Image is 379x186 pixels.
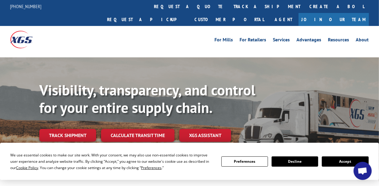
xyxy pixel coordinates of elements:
a: For Retailers [240,37,266,44]
a: Advantages [297,37,322,44]
a: Calculate transit time [101,129,175,142]
button: Decline [272,156,318,167]
a: Track shipment [39,129,96,142]
a: For Mills [215,37,233,44]
a: Customer Portal [190,13,269,26]
a: Resources [328,37,349,44]
button: Preferences [221,156,268,167]
span: Preferences [141,165,162,170]
span: Cookie Policy [16,165,38,170]
a: Request a pickup [103,13,190,26]
a: XGS ASSISTANT [179,129,231,142]
b: Visibility, transparency, and control for your entire supply chain. [39,81,255,117]
a: Agent [269,13,299,26]
a: Services [273,37,290,44]
a: About [356,37,369,44]
a: Join Our Team [299,13,369,26]
div: We use essential cookies to make our site work. With your consent, we may also use non-essential ... [10,152,214,171]
button: Accept [322,156,368,167]
a: [PHONE_NUMBER] [10,3,42,9]
div: Open chat [354,162,372,180]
